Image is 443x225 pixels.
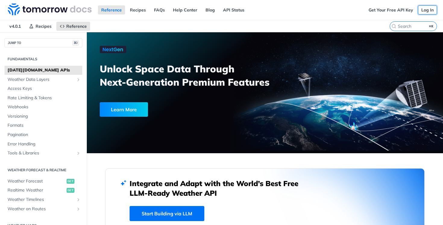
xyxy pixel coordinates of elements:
[8,113,81,119] span: Versioning
[5,38,82,47] button: JUMP TO⌘/
[5,112,82,121] a: Versioning
[130,206,204,221] a: Start Building via LLM
[202,5,218,14] a: Blog
[5,186,82,195] a: Realtime Weatherget
[8,95,81,101] span: Rate Limiting & Tokens
[76,207,81,211] button: Show subpages for Weather on Routes
[98,5,125,14] a: Reference
[130,179,307,198] h2: Integrate and Adapt with the World’s Best Free LLM-Ready Weather API
[8,132,81,138] span: Pagination
[8,206,74,212] span: Weather on Routes
[5,204,82,214] a: Weather on RoutesShow subpages for Weather on Routes
[5,121,82,130] a: Formats
[418,5,437,14] a: Log In
[76,197,81,202] button: Show subpages for Weather Timelines
[5,167,82,173] h2: Weather Forecast & realtime
[8,3,92,15] img: Tomorrow.io Weather API Docs
[100,46,126,53] img: NextGen
[100,102,237,117] a: Learn More
[56,22,90,31] a: Reference
[428,23,435,29] kbd: ⌘K
[100,62,272,89] h3: Unlock Space Data Through Next-Generation Premium Features
[8,86,81,92] span: Access Keys
[5,75,82,84] a: Weather Data LayersShow subpages for Weather Data Layers
[5,177,82,186] a: Weather Forecastget
[5,93,82,103] a: Rate Limiting & Tokens
[127,5,149,14] a: Recipes
[5,130,82,139] a: Pagination
[5,66,82,75] a: [DATE][DOMAIN_NAME] APIs
[76,77,81,82] button: Show subpages for Weather Data Layers
[365,5,416,14] a: Get Your Free API Key
[66,24,87,29] span: Reference
[8,122,81,128] span: Formats
[67,188,74,193] span: get
[5,84,82,93] a: Access Keys
[5,103,82,112] a: Webhooks
[151,5,168,14] a: FAQs
[67,179,74,184] span: get
[8,197,74,203] span: Weather Timelines
[391,24,396,29] svg: Search
[26,22,55,31] a: Recipes
[6,22,24,31] span: v4.0.1
[8,187,65,193] span: Realtime Weather
[8,77,74,83] span: Weather Data Layers
[8,104,81,110] span: Webhooks
[5,140,82,149] a: Error Handling
[5,195,82,204] a: Weather TimelinesShow subpages for Weather Timelines
[100,102,148,117] div: Learn More
[170,5,201,14] a: Help Center
[8,178,65,184] span: Weather Forecast
[8,150,74,156] span: Tools & Libraries
[76,151,81,156] button: Show subpages for Tools & Libraries
[220,5,248,14] a: API Status
[5,149,82,158] a: Tools & LibrariesShow subpages for Tools & Libraries
[36,24,52,29] span: Recipes
[72,40,79,46] span: ⌘/
[5,56,82,62] h2: Fundamentals
[8,67,81,73] span: [DATE][DOMAIN_NAME] APIs
[8,141,81,147] span: Error Handling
